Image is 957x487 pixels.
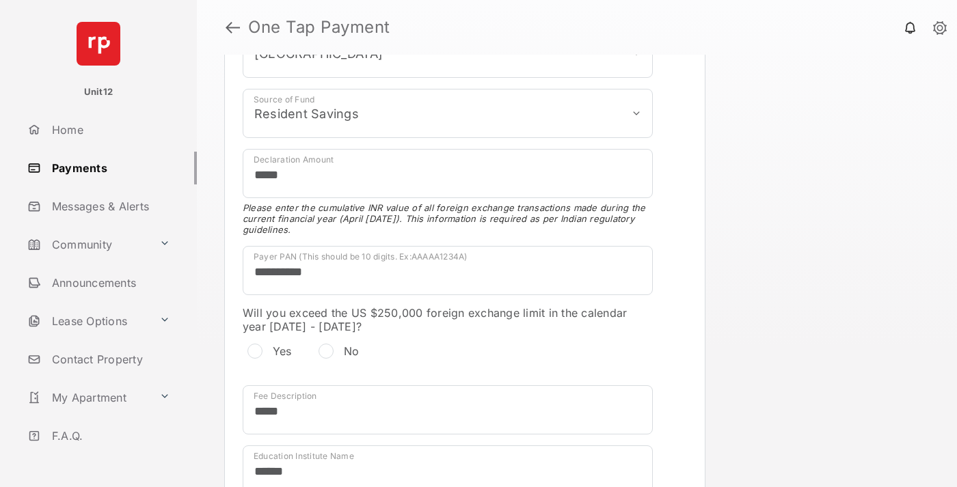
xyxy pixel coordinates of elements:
[243,202,653,235] span: Please enter the cumulative INR value of all foreign exchange transactions made during the curren...
[22,228,154,261] a: Community
[273,344,292,358] label: Yes
[22,190,197,223] a: Messages & Alerts
[22,381,154,414] a: My Apartment
[344,344,360,358] label: No
[243,306,653,333] label: Will you exceed the US $250,000 foreign exchange limit in the calendar year [DATE] - [DATE]?
[248,19,390,36] strong: One Tap Payment
[77,22,120,66] img: svg+xml;base64,PHN2ZyB4bWxucz0iaHR0cDovL3d3dy53My5vcmcvMjAwMC9zdmciIHdpZHRoPSI2NCIgaGVpZ2h0PSI2NC...
[84,85,113,99] p: Unit12
[22,305,154,337] a: Lease Options
[22,113,197,146] a: Home
[22,343,197,376] a: Contact Property
[22,419,197,452] a: F.A.Q.
[22,152,197,184] a: Payments
[22,266,197,299] a: Announcements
